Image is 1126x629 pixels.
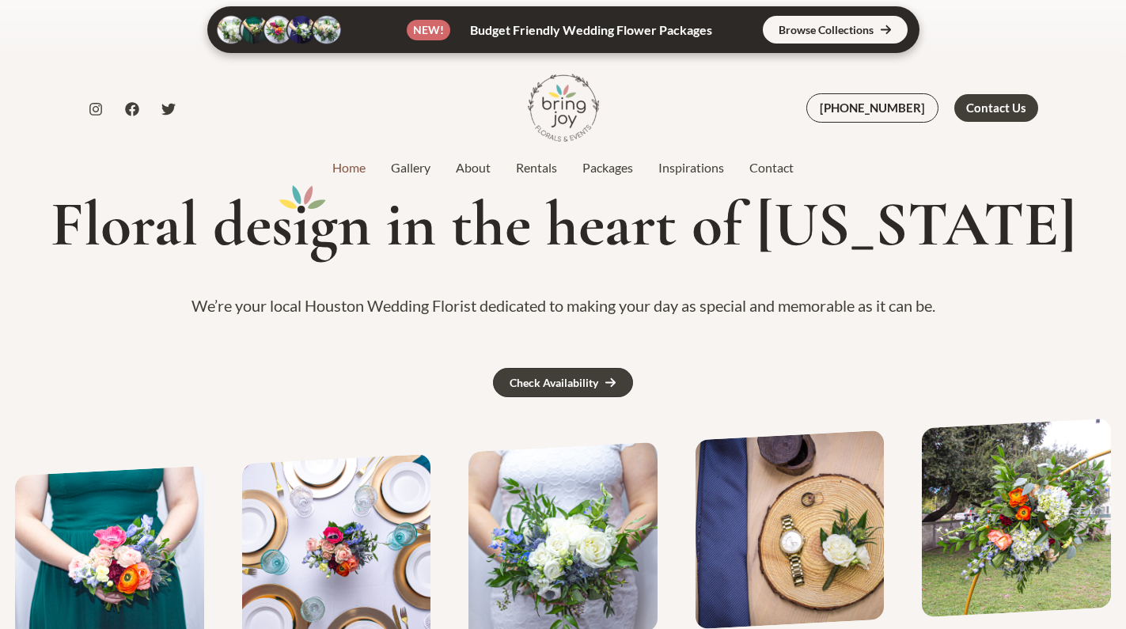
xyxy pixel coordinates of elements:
a: Rentals [503,158,570,177]
a: Inspirations [646,158,737,177]
a: Facebook [125,102,139,116]
div: Check Availability [510,377,598,388]
h1: Floral des gn in the heart of [US_STATE] [19,190,1107,260]
a: Twitter [161,102,176,116]
a: Contact [737,158,806,177]
p: We’re your local Houston Wedding Florist dedicated to making your day as special and memorable as... [19,291,1107,320]
a: Home [320,158,378,177]
nav: Site Navigation [320,156,806,180]
a: Gallery [378,158,443,177]
img: Bring Joy [528,72,599,143]
a: Contact Us [954,94,1038,122]
a: [PHONE_NUMBER] [806,93,938,123]
a: Check Availability [493,368,633,397]
a: About [443,158,503,177]
a: Packages [570,158,646,177]
a: Instagram [89,102,103,116]
mark: i [293,190,309,260]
